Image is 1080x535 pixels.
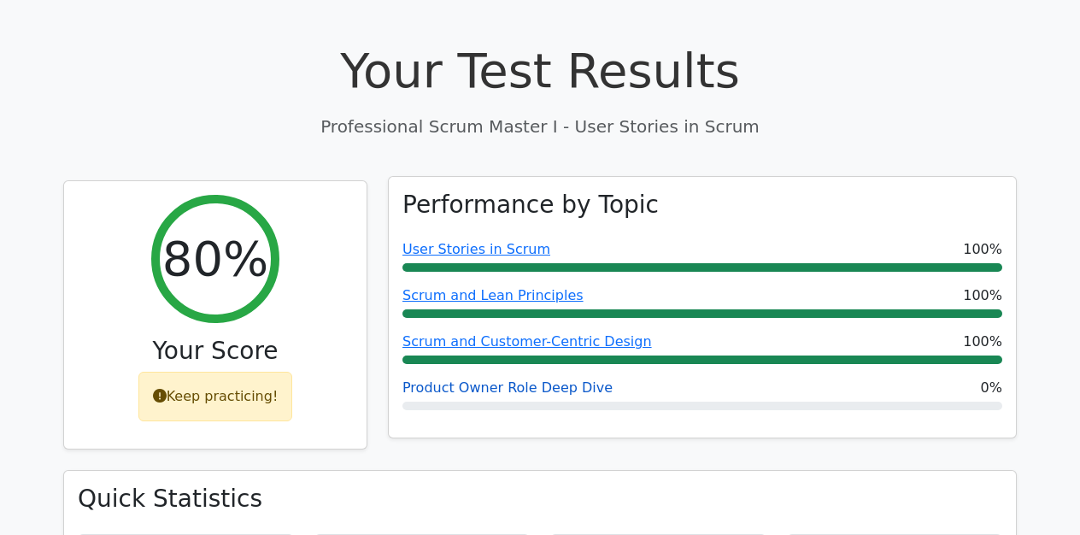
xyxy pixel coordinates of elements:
[78,485,1002,514] h3: Quick Statistics
[138,372,293,421] div: Keep practicing!
[162,230,268,287] h2: 80%
[402,333,652,350] a: Scrum and Customer-Centric Design
[63,114,1017,139] p: Professional Scrum Master I - User Stories in Scrum
[402,191,659,220] h3: Performance by Topic
[402,287,584,303] a: Scrum and Lean Principles
[963,285,1002,306] span: 100%
[981,378,1002,398] span: 0%
[963,332,1002,352] span: 100%
[78,337,353,366] h3: Your Score
[402,379,613,396] a: Product Owner Role Deep Dive
[63,42,1017,99] h1: Your Test Results
[963,239,1002,260] span: 100%
[402,241,550,257] a: User Stories in Scrum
